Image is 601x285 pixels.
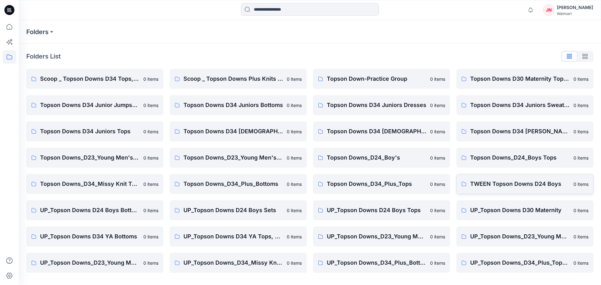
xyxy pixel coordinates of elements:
p: 0 items [287,207,302,214]
p: Topson Downs D34 Juniors Sweaters [470,101,570,109]
p: Scoop _ Topson Downs D34 Tops, Dresses and Sets [40,74,140,83]
a: Scoop _ Topson Downs D34 Tops, Dresses and Sets0 items [26,69,163,89]
p: UP_Topson Downs_D23_Young Men's Tops [40,258,140,267]
p: 0 items [430,260,445,266]
p: 0 items [573,181,588,187]
a: Topson Downs D34 Juniors Tops0 items [26,121,163,141]
a: Topson Downs_D34_Plus_Tops0 items [313,174,450,194]
p: 0 items [143,233,158,240]
p: Topson Downs D34 [DEMOGRAPHIC_DATA] Dresses [183,127,283,136]
p: Topson Downs_D23_Young Men's Bottoms [40,153,140,162]
a: UP_Topson Downs D24 Boys Tops0 items [313,200,450,220]
div: [PERSON_NAME] [557,4,593,11]
a: Topson Downs D34 Juniors Dresses0 items [313,95,450,115]
a: Topson Downs D34 [PERSON_NAME]0 items [456,121,593,141]
a: Topson Downs D30 Maternity Tops/Bottoms0 items [456,69,593,89]
a: Topson Downs_D34_Plus_Bottoms0 items [170,174,307,194]
p: UP_Topson Downs D24 Boys Tops [327,206,426,215]
p: 0 items [143,128,158,135]
p: 0 items [287,128,302,135]
p: 0 items [143,76,158,82]
a: Topson Downs_D23_Young Men's Bottoms0 items [26,148,163,168]
p: 0 items [143,207,158,214]
p: UP_Topson Downs_D34_Missy Knit Tops [183,258,283,267]
p: Folders List [26,52,61,61]
p: Topson Downs_D24_Boy's [327,153,426,162]
p: UP_Topson Downs D24 Boys Bottoms [40,206,140,215]
a: Topson Downs_D24_Boys Tops0 items [456,148,593,168]
p: 0 items [143,181,158,187]
p: 0 items [430,128,445,135]
p: 0 items [573,233,588,240]
p: 0 items [143,155,158,161]
p: 0 items [287,233,302,240]
p: UP_Topson Downs D30 Maternity [470,206,570,215]
p: UP_Topson Downs_D34_Plus_Tops Sweaters Dresses [470,258,570,267]
p: Scoop _ Topson Downs Plus Knits / Woven [183,74,283,83]
p: 0 items [573,155,588,161]
p: Topson Downs D34 Juniors Bottoms [183,101,283,109]
p: Topson Downs_D34_Missy Knit Tops [40,180,140,188]
a: UP_Topson Downs_D23_Young Men's Tops0 items [26,253,163,273]
p: UP_Topson Downs D34 YA Bottoms [40,232,140,241]
a: UP_Topson Downs_D34_Plus_Bottoms0 items [313,253,450,273]
a: Topson Downs_D23_Young Men's Tops0 items [170,148,307,168]
p: 0 items [287,260,302,266]
p: 0 items [143,102,158,109]
p: Topson Downs_D34_Plus_Bottoms [183,180,283,188]
p: Topson Downs D34 Junior Jumpsuits & Rompers [40,101,140,109]
p: 0 items [287,76,302,82]
p: 0 items [430,102,445,109]
a: Topson Downs D34 Juniors Bottoms0 items [170,95,307,115]
div: Walmart [557,11,593,16]
p: Topson Downs D34 Juniors Tops [40,127,140,136]
a: UP_Topson Downs D30 Maternity0 items [456,200,593,220]
a: Topson Downs D34 [DEMOGRAPHIC_DATA] Woven Tops0 items [313,121,450,141]
a: Folders [26,28,49,36]
p: Topson Downs D34 [PERSON_NAME] [470,127,570,136]
p: 0 items [430,155,445,161]
p: TWEEN Topson Downs D24 Boys [470,180,570,188]
a: Scoop _ Topson Downs Plus Knits / Woven0 items [170,69,307,89]
p: 0 items [573,76,588,82]
p: Topson Downs_D23_Young Men's Tops [183,153,283,162]
a: UP_Topson Downs D24 Boys Bottoms0 items [26,200,163,220]
p: 0 items [573,260,588,266]
p: UP_Topson Downs_D34_Plus_Bottoms [327,258,426,267]
a: UP_Topson Downs_D23_Young Men's Bottoms0 items [313,226,450,247]
a: UP_Topson Downs D34 YA Tops, Dresses and Sets0 items [170,226,307,247]
p: 0 items [430,76,445,82]
p: UP_Topson Downs D24 Boys Sets [183,206,283,215]
a: Topson Down-Practice Group0 items [313,69,450,89]
p: 0 items [430,207,445,214]
p: Topson Downs D30 Maternity Tops/Bottoms [470,74,570,83]
a: UP_Topson Downs_D34_Plus_Tops Sweaters Dresses0 items [456,253,593,273]
p: 0 items [573,207,588,214]
a: Topson Downs D34 Junior Jumpsuits & Rompers0 items [26,95,163,115]
p: 0 items [287,155,302,161]
p: Topson Down-Practice Group [327,74,426,83]
p: 0 items [573,102,588,109]
p: UP_Topson Downs D34 YA Tops, Dresses and Sets [183,232,283,241]
p: UP_Topson Downs_D23_Young Men's Bottoms [327,232,426,241]
p: 0 items [287,181,302,187]
a: UP_Topson Downs D24 Boys Sets0 items [170,200,307,220]
a: Topson Downs_D24_Boy's0 items [313,148,450,168]
a: Topson Downs_D34_Missy Knit Tops0 items [26,174,163,194]
p: 0 items [143,260,158,266]
p: 0 items [287,102,302,109]
a: UP_Topson Downs_D34_Missy Knit Tops0 items [170,253,307,273]
a: Topson Downs D34 Juniors Sweaters0 items [456,95,593,115]
p: 0 items [430,181,445,187]
a: UP_Topson Downs_D23_Young Men's Outerwear0 items [456,226,593,247]
p: Topson Downs D34 Juniors Dresses [327,101,426,109]
a: TWEEN Topson Downs D24 Boys0 items [456,174,593,194]
a: Topson Downs D34 [DEMOGRAPHIC_DATA] Dresses0 items [170,121,307,141]
p: 0 items [430,233,445,240]
p: Topson Downs D34 [DEMOGRAPHIC_DATA] Woven Tops [327,127,426,136]
p: Topson Downs_D34_Plus_Tops [327,180,426,188]
p: 0 items [573,128,588,135]
p: Topson Downs_D24_Boys Tops [470,153,570,162]
div: JN [543,4,554,16]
